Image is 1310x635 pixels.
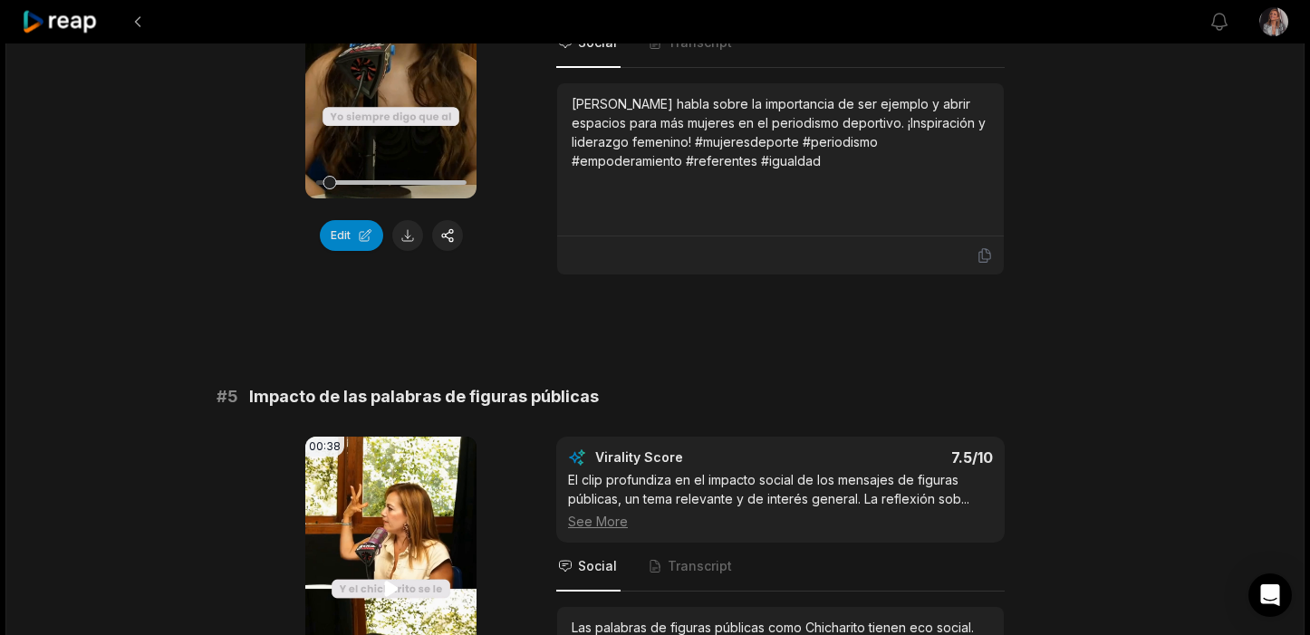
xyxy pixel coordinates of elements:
[799,448,994,467] div: 7.5 /10
[320,220,383,251] button: Edit
[578,557,617,575] span: Social
[556,543,1005,592] nav: Tabs
[1248,573,1292,617] div: Open Intercom Messenger
[217,384,238,409] span: # 5
[572,94,989,170] div: [PERSON_NAME] habla sobre la importancia de ser ejemplo y abrir espacios para más mujeres en el p...
[668,557,732,575] span: Transcript
[595,448,790,467] div: Virality Score
[568,470,993,531] div: El clip profundiza en el impacto social de los mensajes de figuras públicas, un tema relevante y ...
[249,384,599,409] span: Impacto de las palabras de figuras públicas
[556,19,1005,68] nav: Tabs
[568,512,993,531] div: See More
